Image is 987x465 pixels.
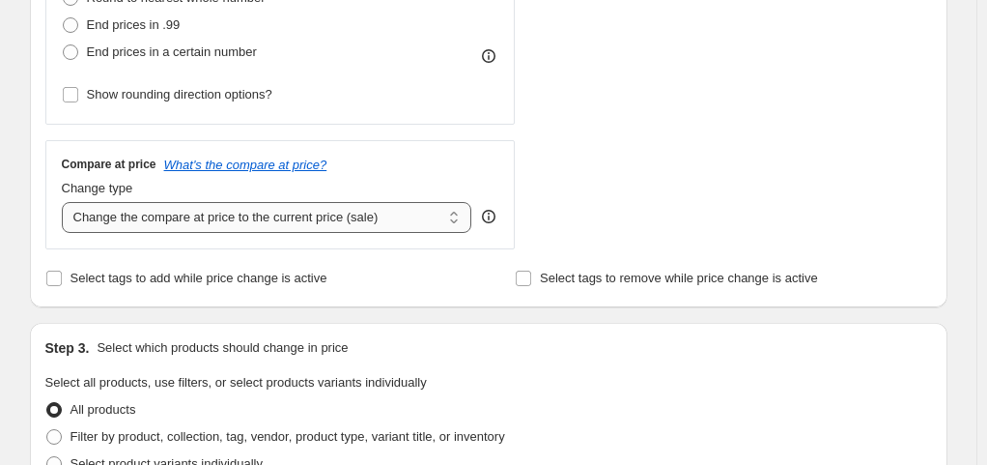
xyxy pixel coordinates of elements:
span: End prices in .99 [87,17,181,32]
h3: Compare at price [62,157,156,172]
p: Select which products should change in price [97,338,348,358]
span: Filter by product, collection, tag, vendor, product type, variant title, or inventory [70,429,505,444]
div: help [479,207,498,226]
span: Select tags to remove while price change is active [540,271,818,285]
span: Change type [62,181,133,195]
button: What's the compare at price? [164,158,327,172]
span: All products [70,402,136,417]
span: Show rounding direction options? [87,87,272,102]
h2: Step 3. [45,338,90,358]
span: Select all products, use filters, or select products variants individually [45,375,427,390]
span: Select tags to add while price change is active [70,271,327,285]
span: End prices in a certain number [87,44,257,59]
